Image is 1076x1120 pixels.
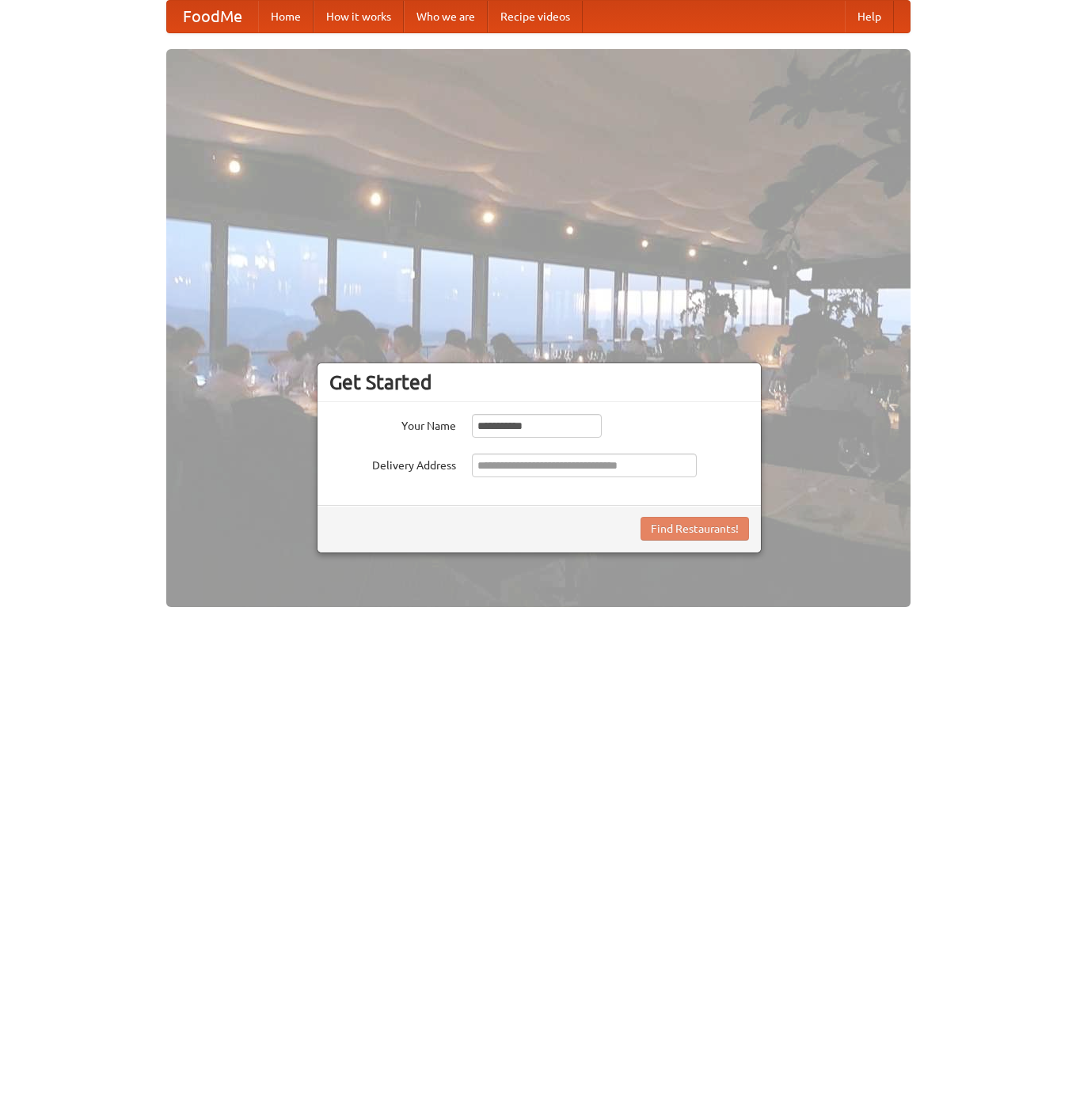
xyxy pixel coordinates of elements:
[845,1,894,32] a: Help
[488,1,583,32] a: Recipe videos
[329,370,749,394] h3: Get Started
[329,454,456,473] label: Delivery Address
[314,1,404,32] a: How it works
[258,1,314,32] a: Home
[641,517,749,541] button: Find Restaurants!
[167,1,258,32] a: FoodMe
[329,414,456,434] label: Your Name
[404,1,488,32] a: Who we are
